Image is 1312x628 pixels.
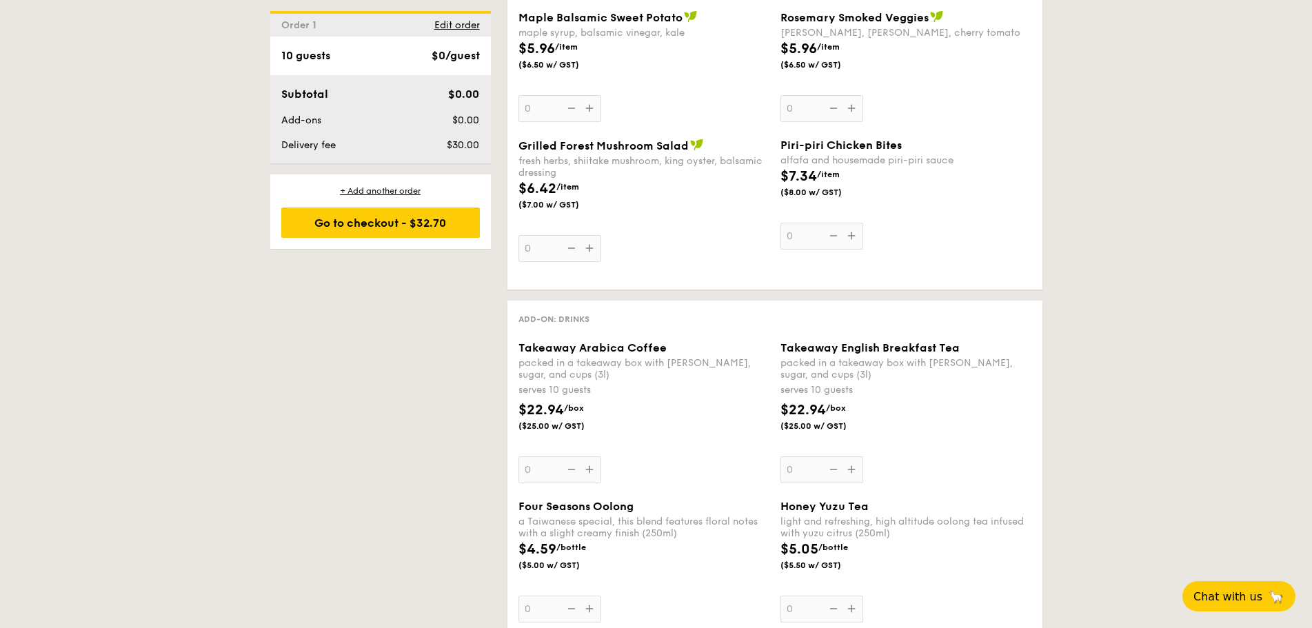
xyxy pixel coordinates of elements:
span: ($25.00 w/ GST) [518,421,612,432]
img: icon-vegan.f8ff3823.svg [930,10,944,23]
div: fresh herbs, shiitake mushroom, king oyster, balsamic dressing [518,155,769,179]
span: Chat with us [1193,590,1262,603]
div: serves 10 guests [518,383,769,397]
span: Delivery fee [281,139,336,151]
span: ($5.00 w/ GST) [518,560,612,571]
span: $30.00 [447,139,479,151]
span: /item [817,42,840,52]
span: $5.96 [780,41,817,57]
span: Takeaway English Breakfast Tea [780,341,960,354]
span: Takeaway Arabica Coffee [518,341,667,354]
img: icon-vegan.f8ff3823.svg [684,10,698,23]
span: Honey Yuzu Tea [780,500,869,513]
div: serves 10 guests [780,383,1031,397]
span: ($6.50 w/ GST) [780,59,874,70]
span: ($7.00 w/ GST) [518,199,612,210]
span: Order 1 [281,19,322,31]
span: /box [564,403,584,413]
div: $0/guest [432,48,480,64]
div: light and refreshing, high altitude oolong tea infused with yuzu citrus (250ml) [780,516,1031,539]
div: + Add another order [281,185,480,196]
div: maple syrup, balsamic vinegar, kale [518,27,769,39]
span: $22.94 [780,402,826,418]
span: /bottle [556,543,586,552]
span: $6.42 [518,181,556,197]
span: Subtotal [281,88,328,101]
span: /box [826,403,846,413]
span: Grilled Forest Mushroom Salad [518,139,689,152]
div: packed in a takeaway box with [PERSON_NAME], sugar, and cups (3l) [780,357,1031,381]
span: $5.96 [518,41,555,57]
span: ($8.00 w/ GST) [780,187,874,198]
div: [PERSON_NAME], [PERSON_NAME], cherry tomato [780,27,1031,39]
span: Maple Balsamic Sweet Potato [518,11,683,24]
span: $7.34 [780,168,817,185]
img: icon-vegan.f8ff3823.svg [690,139,704,151]
span: $5.05 [780,541,818,558]
span: 🦙 [1268,589,1284,605]
span: ($25.00 w/ GST) [780,421,874,432]
span: Rosemary Smoked Veggies [780,11,929,24]
span: Four Seasons Oolong [518,500,634,513]
span: $0.00 [448,88,479,101]
span: Add-ons [281,114,321,126]
span: ($6.50 w/ GST) [518,59,612,70]
span: Piri-piri Chicken Bites [780,139,902,152]
div: 10 guests [281,48,330,64]
span: Edit order [434,19,480,31]
div: a Taiwanese special, this blend features floral notes with a slight creamy finish (250ml) [518,516,769,539]
span: /item [817,170,840,179]
span: Add-on: Drinks [518,314,589,324]
div: alfafa and housemade piri-piri sauce [780,154,1031,166]
span: /item [556,182,579,192]
span: $0.00 [452,114,479,126]
span: $4.59 [518,541,556,558]
button: Chat with us🦙 [1182,581,1295,611]
span: /item [555,42,578,52]
span: $22.94 [518,402,564,418]
div: Go to checkout - $32.70 [281,207,480,238]
div: packed in a takeaway box with [PERSON_NAME], sugar, and cups (3l) [518,357,769,381]
span: ($5.50 w/ GST) [780,560,874,571]
span: /bottle [818,543,848,552]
